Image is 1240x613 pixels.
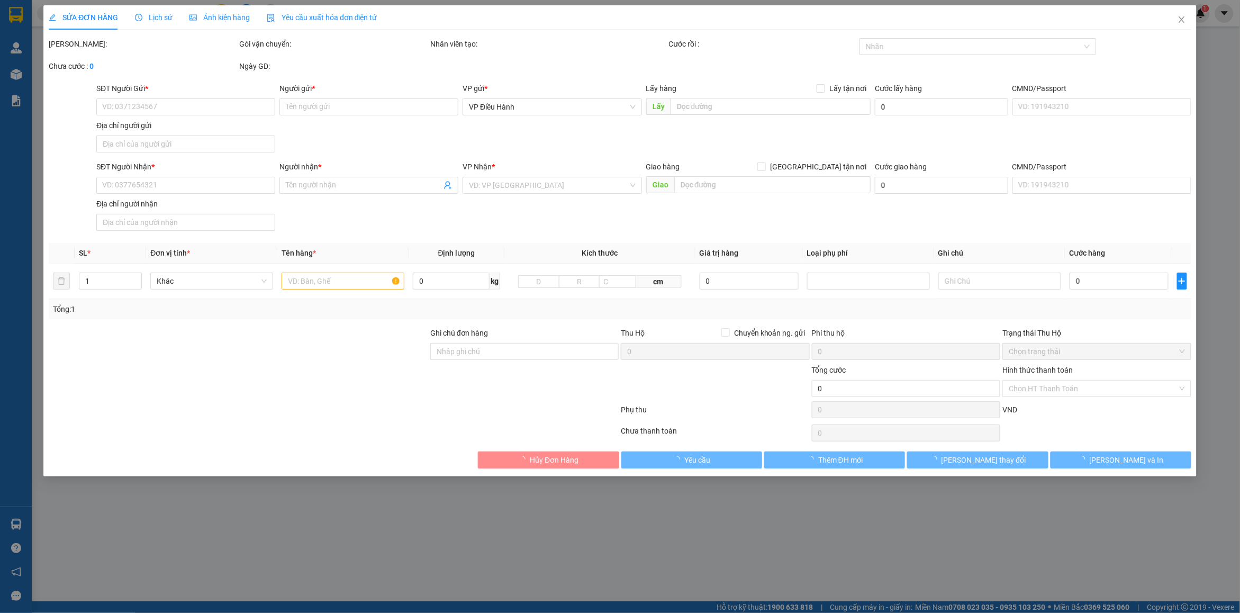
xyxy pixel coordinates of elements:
[49,60,237,72] div: Chưa cước :
[430,343,619,360] input: Ghi chú đơn hàng
[875,84,922,93] label: Cước lấy hàng
[239,60,428,72] div: Ngày GD:
[430,329,488,337] label: Ghi chú đơn hàng
[646,163,680,171] span: Giao hàng
[812,327,1000,343] div: Phí thu hộ
[1051,452,1191,468] button: [PERSON_NAME] và In
[669,38,857,50] div: Cước rồi :
[1078,456,1090,463] span: loading
[620,425,810,444] div: Chưa thanh toán
[1178,277,1187,285] span: plus
[189,13,250,22] span: Ảnh kiện hàng
[582,249,618,257] span: Kích thước
[730,327,810,339] span: Chuyển khoản ng. gửi
[673,456,684,463] span: loading
[1012,161,1191,173] div: CMND/Passport
[96,161,275,173] div: SĐT Người Nhận
[818,454,863,466] span: Thêm ĐH mới
[157,273,267,289] span: Khác
[875,98,1008,115] input: Cước lấy hàng
[430,38,667,50] div: Nhân viên tạo:
[282,249,316,257] span: Tên hàng
[518,456,530,463] span: loading
[938,273,1061,290] input: Ghi Chú
[1009,344,1184,359] span: Chọn trạng thái
[469,99,635,115] span: VP Điều Hành
[267,14,275,22] img: icon
[1002,405,1017,414] span: VND
[150,249,190,257] span: Đơn vị tính
[636,275,681,288] span: cm
[1167,5,1197,35] button: Close
[53,303,478,315] div: Tổng: 1
[438,249,475,257] span: Định lượng
[621,452,762,468] button: Yêu cầu
[803,243,934,264] th: Loại phụ phí
[478,452,619,468] button: Hủy Đơn Hàng
[942,454,1026,466] span: [PERSON_NAME] thay đổi
[282,273,404,290] input: VD: Bàn, Ghế
[1012,83,1191,94] div: CMND/Passport
[189,14,197,21] span: picture
[530,454,578,466] span: Hủy Đơn Hàng
[96,214,275,231] input: Địa chỉ của người nhận
[490,273,500,290] span: kg
[463,83,641,94] div: VP gửi
[79,249,87,257] span: SL
[907,452,1048,468] button: [PERSON_NAME] thay đổi
[96,198,275,210] div: Địa chỉ người nhận
[671,98,871,115] input: Dọc đường
[49,13,118,22] span: SỬA ĐƠN HÀNG
[621,329,645,337] span: Thu Hộ
[674,176,871,193] input: Dọc đường
[875,163,927,171] label: Cước giao hàng
[53,273,70,290] button: delete
[700,249,739,257] span: Giá trị hàng
[646,176,674,193] span: Giao
[135,14,142,21] span: clock-circle
[930,456,942,463] span: loading
[766,161,871,173] span: [GEOGRAPHIC_DATA] tận nơi
[96,136,275,152] input: Địa chỉ của người gửi
[875,177,1008,194] input: Cước giao hàng
[807,456,818,463] span: loading
[443,181,452,190] span: user-add
[1177,273,1187,290] button: plus
[267,13,377,22] span: Yêu cầu xuất hóa đơn điện tử
[1002,327,1191,339] div: Trạng thái Thu Hộ
[1070,249,1106,257] span: Cước hàng
[934,243,1065,264] th: Ghi chú
[620,404,810,422] div: Phụ thu
[279,83,458,94] div: Người gửi
[49,38,237,50] div: [PERSON_NAME]:
[599,275,636,288] input: C
[96,83,275,94] div: SĐT Người Gửi
[684,454,710,466] span: Yêu cầu
[89,62,94,70] b: 0
[812,366,846,374] span: Tổng cước
[646,84,677,93] span: Lấy hàng
[1090,454,1164,466] span: [PERSON_NAME] và In
[49,14,56,21] span: edit
[135,13,173,22] span: Lịch sử
[1002,366,1073,374] label: Hình thức thanh toán
[279,161,458,173] div: Người nhận
[463,163,492,171] span: VP Nhận
[518,275,559,288] input: D
[239,38,428,50] div: Gói vận chuyển:
[559,275,600,288] input: R
[96,120,275,131] div: Địa chỉ người gửi
[1178,15,1186,24] span: close
[825,83,871,94] span: Lấy tận nơi
[764,452,905,468] button: Thêm ĐH mới
[646,98,671,115] span: Lấy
